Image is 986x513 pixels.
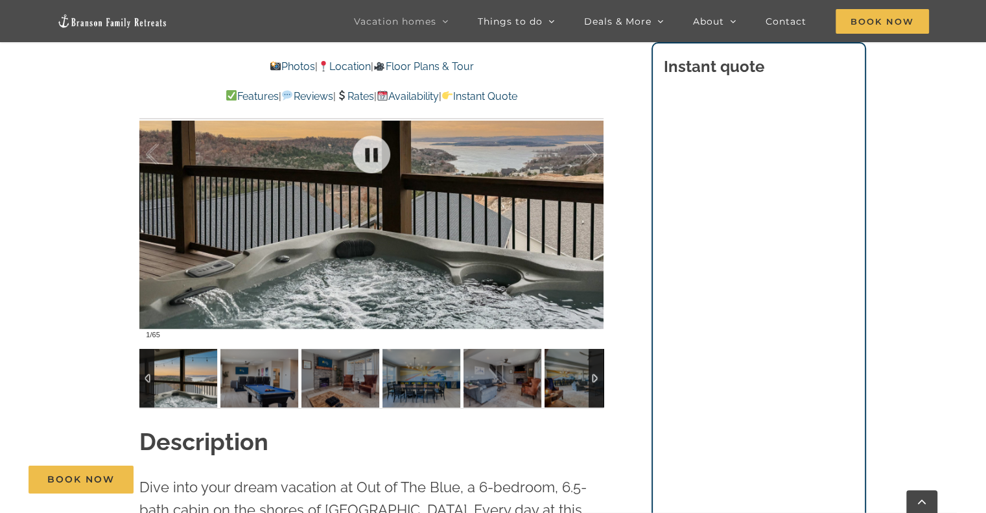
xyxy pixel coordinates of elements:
img: Branson Family Retreats Logo [57,14,167,29]
img: 📍 [318,61,329,71]
a: Availability [377,90,439,102]
a: Location [318,60,371,73]
img: Out-of-the-Blue-at-Table-Rock-Lake-3010-Edit-scaled.jpg-nggid042952-ngg0dyn-120x90-00f0w010c011r1... [301,349,379,407]
img: ✅ [226,90,237,101]
p: | | [139,58,604,75]
strong: Description [139,428,268,455]
img: Out-of-the-Blue-at-Table-Rock-Lake-3007-Edit-scaled.jpg-nggid042950-ngg0dyn-120x90-00f0w010c011r1... [220,349,298,407]
p: | | | | [139,88,604,105]
span: Book Now [836,9,929,34]
img: 💬 [282,90,292,101]
a: Rates [336,90,374,102]
img: 📆 [377,90,388,101]
span: Book Now [47,474,115,485]
img: 🎥 [374,61,384,71]
img: Out-of-the-Blue-at-Table-Rock-Lake-Branson-Missouri-1311-Edit-scaled.jpg-nggid041686-ngg0dyn-120x... [139,349,217,407]
img: 👉 [442,90,452,101]
img: 001-Out-of-the-Blue-vacation-home-rental-Branson-Family-Retreats-10080-scaled.jpg-nggid03333-ngg0... [545,349,622,407]
a: Reviews [281,90,333,102]
img: Out-of-the-Blue-at-Table-Rock-Lake-3009-scaled.jpg-nggid042963-ngg0dyn-120x90-00f0w010c011r110f11... [464,349,541,407]
span: Contact [766,17,806,26]
img: 📸 [270,61,281,71]
img: 003-Out-of-the-Blue-vacation-home-rental-Branson-Family-Retreats-10073-scaled.jpg-nggid03350-ngg0... [382,349,460,407]
a: Photos [270,60,315,73]
a: Instant Quote [441,90,517,102]
span: About [693,17,724,26]
span: Things to do [478,17,543,26]
span: Deals & More [584,17,651,26]
a: Floor Plans & Tour [373,60,473,73]
img: 💲 [336,90,347,101]
a: Features [226,90,279,102]
a: Book Now [29,466,134,494]
span: Vacation homes [354,17,436,26]
strong: Instant quote [664,57,764,76]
